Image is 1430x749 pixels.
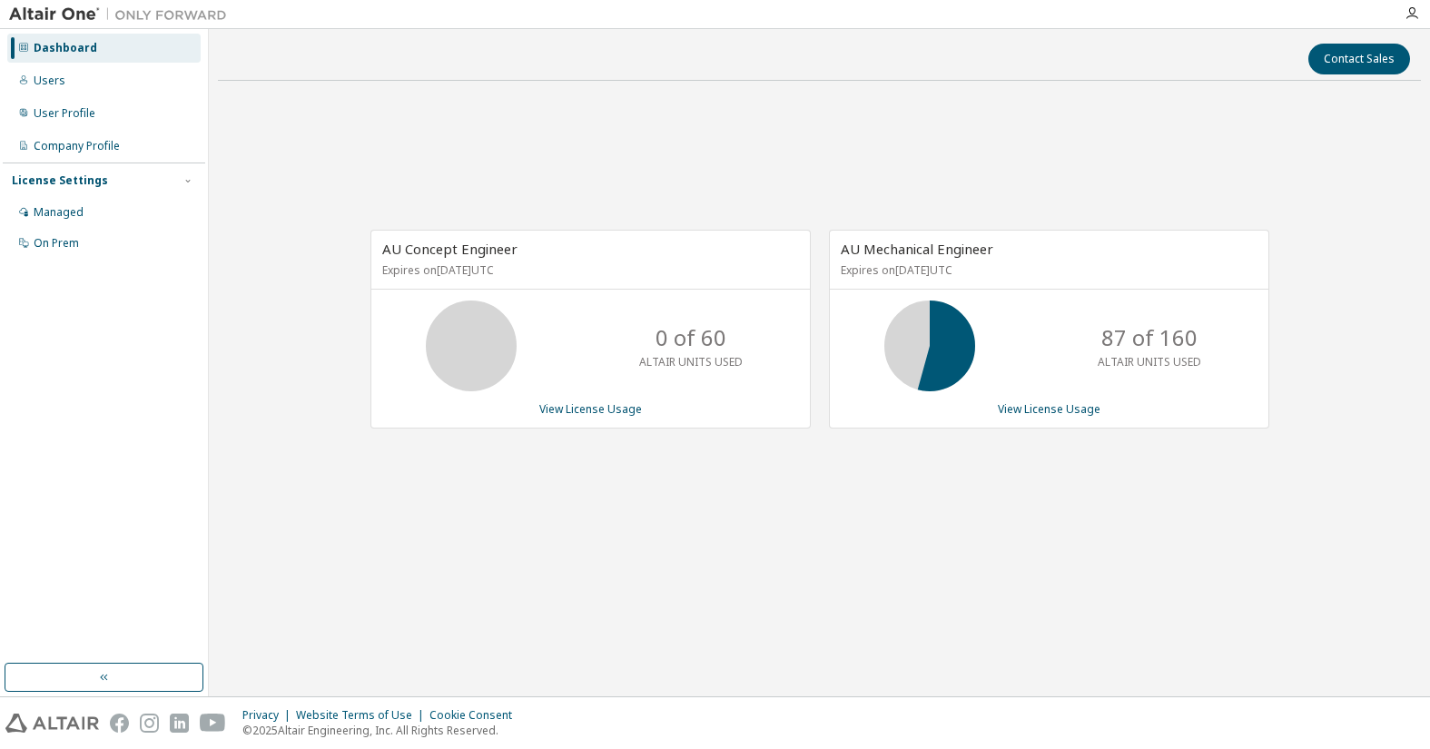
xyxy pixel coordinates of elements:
a: View License Usage [539,401,642,417]
div: Users [34,74,65,88]
a: View License Usage [998,401,1100,417]
div: Company Profile [34,139,120,153]
img: altair_logo.svg [5,714,99,733]
div: Privacy [242,708,296,723]
span: AU Concept Engineer [382,240,518,258]
p: ALTAIR UNITS USED [639,354,743,370]
img: Altair One [9,5,236,24]
p: Expires on [DATE] UTC [382,262,794,278]
p: ALTAIR UNITS USED [1098,354,1201,370]
p: Expires on [DATE] UTC [841,262,1253,278]
div: Cookie Consent [429,708,523,723]
p: © 2025 Altair Engineering, Inc. All Rights Reserved. [242,723,523,738]
img: youtube.svg [200,714,226,733]
span: AU Mechanical Engineer [841,240,993,258]
p: 87 of 160 [1101,322,1198,353]
div: Website Terms of Use [296,708,429,723]
div: On Prem [34,236,79,251]
img: facebook.svg [110,714,129,733]
p: 0 of 60 [656,322,726,353]
div: Managed [34,205,84,220]
img: instagram.svg [140,714,159,733]
button: Contact Sales [1308,44,1410,74]
div: Dashboard [34,41,97,55]
div: License Settings [12,173,108,188]
img: linkedin.svg [170,714,189,733]
div: User Profile [34,106,95,121]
